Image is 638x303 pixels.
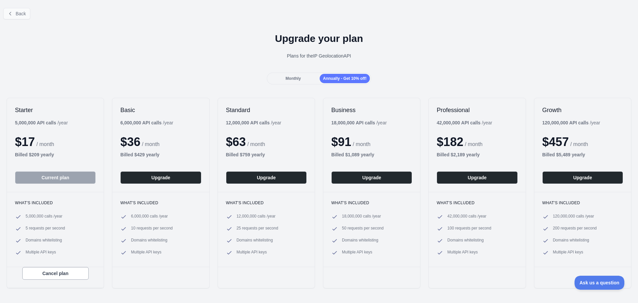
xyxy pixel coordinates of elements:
[331,120,375,125] b: 18,000,000 API calls
[331,119,387,126] div: / year
[226,120,270,125] b: 12,000,000 API calls
[437,106,517,114] h2: Professional
[331,106,412,114] h2: Business
[226,106,307,114] h2: Standard
[226,119,281,126] div: / year
[575,276,625,290] iframe: Toggle Customer Support
[437,119,492,126] div: / year
[437,120,480,125] b: 42,000,000 API calls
